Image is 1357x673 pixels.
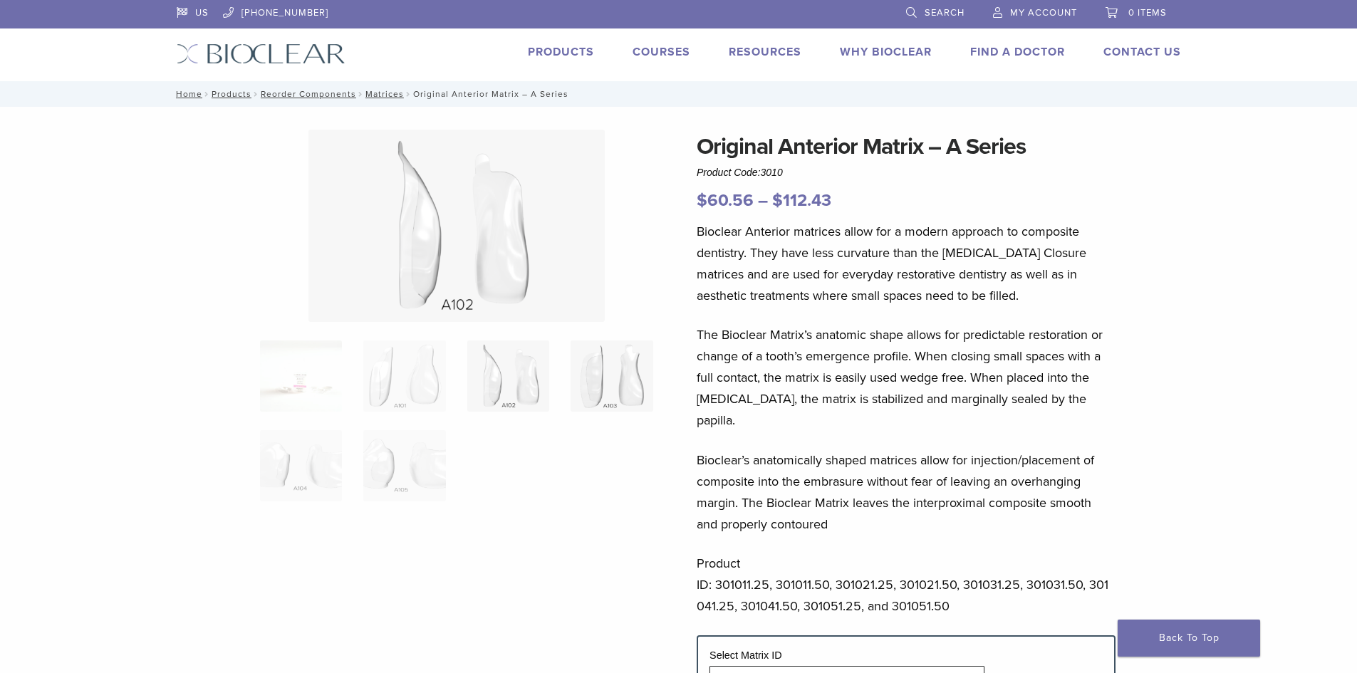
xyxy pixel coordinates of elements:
[365,89,404,99] a: Matrices
[308,130,605,322] img: Original Anterior Matrix - A Series - Image 3
[1010,7,1077,19] span: My Account
[697,130,1116,164] h1: Original Anterior Matrix – A Series
[571,340,652,412] img: Original Anterior Matrix - A Series - Image 4
[697,449,1116,535] p: Bioclear’s anatomically shaped matrices allow for injection/placement of composite into the embra...
[697,553,1116,617] p: Product ID: 301011.25, 301011.50, 301021.25, 301021.50, 301031.25, 301031.50, 301041.25, 301041.5...
[758,190,768,211] span: –
[212,89,251,99] a: Products
[166,81,1192,107] nav: Original Anterior Matrix – A Series
[172,89,202,99] a: Home
[697,221,1116,306] p: Bioclear Anterior matrices allow for a modern approach to composite dentistry. They have less cur...
[356,90,365,98] span: /
[1128,7,1167,19] span: 0 items
[1118,620,1260,657] a: Back To Top
[697,167,783,178] span: Product Code:
[697,324,1116,431] p: The Bioclear Matrix’s anatomic shape allows for predictable restoration or change of a tooth’s em...
[697,190,754,211] bdi: 60.56
[633,45,690,59] a: Courses
[404,90,413,98] span: /
[261,89,356,99] a: Reorder Components
[177,43,345,64] img: Bioclear
[772,190,831,211] bdi: 112.43
[709,649,782,661] label: Select Matrix ID
[363,340,445,412] img: Original Anterior Matrix - A Series - Image 2
[260,340,342,412] img: Anterior-Original-A-Series-Matrices-324x324.jpg
[467,340,549,412] img: Original Anterior Matrix - A Series - Image 3
[729,45,801,59] a: Resources
[697,190,707,211] span: $
[202,90,212,98] span: /
[251,90,261,98] span: /
[528,45,594,59] a: Products
[925,7,965,19] span: Search
[363,430,445,501] img: Original Anterior Matrix - A Series - Image 6
[970,45,1065,59] a: Find A Doctor
[840,45,932,59] a: Why Bioclear
[1103,45,1181,59] a: Contact Us
[260,430,342,501] img: Original Anterior Matrix - A Series - Image 5
[772,190,783,211] span: $
[761,167,783,178] span: 3010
